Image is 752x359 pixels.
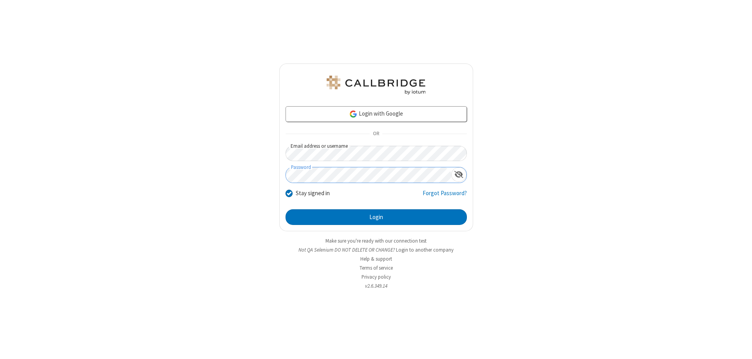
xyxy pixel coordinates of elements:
li: Not QA Selenium DO NOT DELETE OR CHANGE? [279,246,473,254]
input: Password [286,167,451,183]
label: Stay signed in [296,189,330,198]
img: google-icon.png [349,110,358,118]
a: Forgot Password? [423,189,467,204]
a: Privacy policy [362,274,391,280]
input: Email address or username [286,146,467,161]
span: OR [370,129,382,140]
button: Login to another company [396,246,454,254]
img: QA Selenium DO NOT DELETE OR CHANGE [325,76,427,94]
a: Login with Google [286,106,467,122]
a: Terms of service [360,265,393,271]
div: Show password [451,167,466,182]
a: Make sure you're ready with our connection test [325,238,427,244]
a: Help & support [360,256,392,262]
li: v2.6.349.14 [279,282,473,290]
button: Login [286,209,467,225]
